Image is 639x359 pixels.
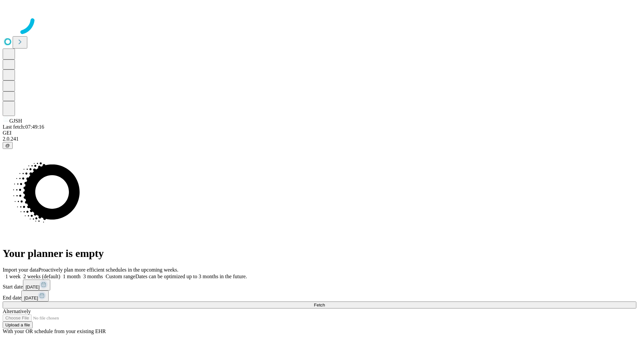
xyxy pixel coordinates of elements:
[5,143,10,148] span: @
[83,274,103,279] span: 3 months
[3,247,636,260] h1: Your planner is empty
[3,136,636,142] div: 2.0.241
[26,285,40,290] span: [DATE]
[21,291,49,301] button: [DATE]
[9,118,22,124] span: GJSH
[5,274,21,279] span: 1 week
[23,280,50,291] button: [DATE]
[106,274,135,279] span: Custom range
[3,301,636,308] button: Fetch
[3,321,33,328] button: Upload a file
[39,267,178,273] span: Proactively plan more efficient schedules in the upcoming weeks.
[3,280,636,291] div: Start date
[24,296,38,300] span: [DATE]
[135,274,247,279] span: Dates can be optimized up to 3 months in the future.
[3,308,31,314] span: Alternatively
[63,274,81,279] span: 1 month
[314,302,325,307] span: Fetch
[3,142,13,149] button: @
[3,291,636,301] div: End date
[3,124,44,130] span: Last fetch: 07:49:16
[3,328,106,334] span: With your OR schedule from your existing EHR
[23,274,60,279] span: 2 weeks (default)
[3,130,636,136] div: GEI
[3,267,39,273] span: Import your data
